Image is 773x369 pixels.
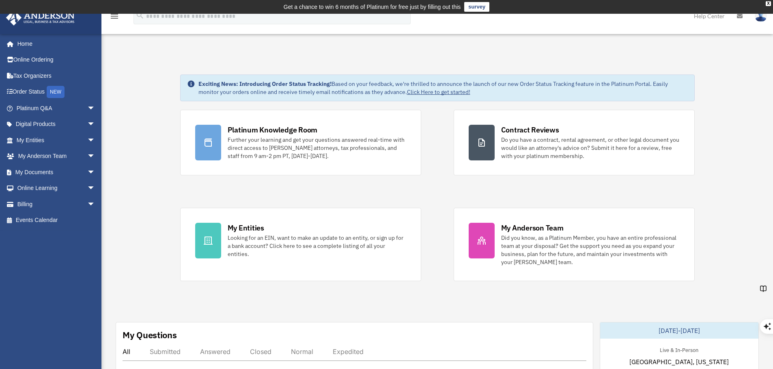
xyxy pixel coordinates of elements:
[766,1,771,6] div: close
[464,2,489,12] a: survey
[6,52,108,68] a: Online Ordering
[47,86,65,98] div: NEW
[6,148,108,164] a: My Anderson Teamarrow_drop_down
[600,322,758,339] div: [DATE]-[DATE]
[180,110,421,175] a: Platinum Knowledge Room Further your learning and get your questions answered real-time with dire...
[200,348,230,356] div: Answered
[501,234,680,266] div: Did you know, as a Platinum Member, you have an entire professional team at your disposal? Get th...
[198,80,688,96] div: Based on your feedback, we're thrilled to announce the launch of our new Order Status Tracking fe...
[6,212,108,228] a: Events Calendar
[123,329,177,341] div: My Questions
[629,357,729,367] span: [GEOGRAPHIC_DATA], [US_STATE]
[6,100,108,116] a: Platinum Q&Aarrow_drop_down
[250,348,271,356] div: Closed
[333,348,364,356] div: Expedited
[501,136,680,160] div: Do you have a contract, rental agreement, or other legal document you would like an attorney's ad...
[653,345,705,354] div: Live & In-Person
[87,116,103,133] span: arrow_drop_down
[198,80,332,87] strong: Exciting News: Introducing Order Status Tracking!
[6,180,108,196] a: Online Learningarrow_drop_down
[87,164,103,181] span: arrow_drop_down
[454,208,695,281] a: My Anderson Team Did you know, as a Platinum Member, you have an entire professional team at your...
[6,84,108,100] a: Order StatusNEW
[291,348,313,356] div: Normal
[501,125,559,135] div: Contract Reviews
[123,348,130,356] div: All
[6,132,108,148] a: My Entitiesarrow_drop_down
[136,11,144,20] i: search
[6,68,108,84] a: Tax Organizers
[87,180,103,197] span: arrow_drop_down
[228,223,264,233] div: My Entities
[6,116,108,132] a: Digital Productsarrow_drop_down
[228,136,406,160] div: Further your learning and get your questions answered real-time with direct access to [PERSON_NAM...
[454,110,695,175] a: Contract Reviews Do you have a contract, rental agreement, or other legal document you would like...
[87,196,103,213] span: arrow_drop_down
[6,164,108,180] a: My Documentsarrow_drop_down
[501,223,564,233] div: My Anderson Team
[228,125,318,135] div: Platinum Knowledge Room
[180,208,421,281] a: My Entities Looking for an EIN, want to make an update to an entity, or sign up for a bank accoun...
[4,10,77,26] img: Anderson Advisors Platinum Portal
[110,11,119,21] i: menu
[87,100,103,117] span: arrow_drop_down
[228,234,406,258] div: Looking for an EIN, want to make an update to an entity, or sign up for a bank account? Click her...
[87,132,103,149] span: arrow_drop_down
[110,14,119,21] a: menu
[6,36,103,52] a: Home
[6,196,108,212] a: Billingarrow_drop_down
[755,10,767,22] img: User Pic
[284,2,461,12] div: Get a chance to win 6 months of Platinum for free just by filling out this
[407,88,470,96] a: Click Here to get started!
[87,148,103,165] span: arrow_drop_down
[150,348,181,356] div: Submitted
